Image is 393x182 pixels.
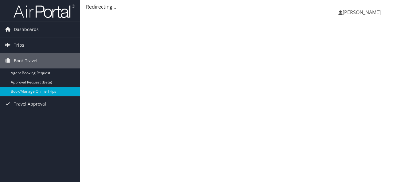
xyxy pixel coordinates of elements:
span: Book Travel [14,53,37,68]
a: [PERSON_NAME] [338,3,387,21]
img: airportal-logo.png [14,4,75,18]
span: Trips [14,37,24,53]
span: Travel Approval [14,96,46,112]
span: [PERSON_NAME] [343,9,381,16]
div: Redirecting... [86,3,387,10]
span: Dashboards [14,22,39,37]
